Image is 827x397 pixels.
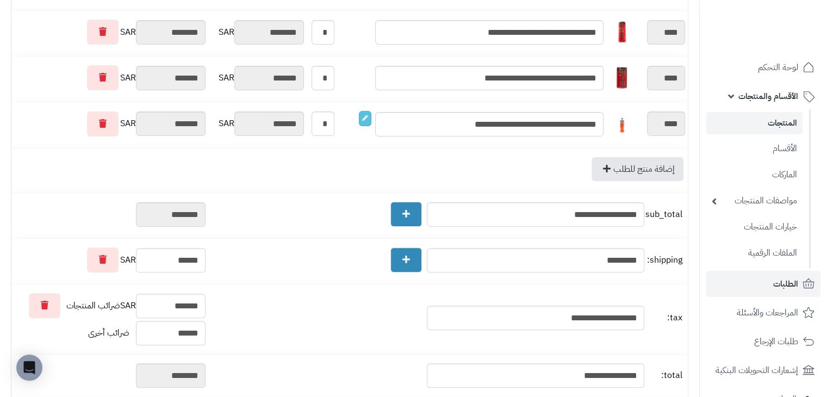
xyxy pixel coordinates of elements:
[16,355,42,381] div: Open Intercom Messenger
[88,326,129,339] span: ضرائب أخرى
[706,328,820,355] a: طلبات الإرجاع
[706,241,803,265] a: الملفات الرقمية
[706,271,820,297] a: الطلبات
[706,54,820,80] a: لوحة التحكم
[14,293,206,318] div: SAR
[706,300,820,326] a: المراجعات والأسئلة
[706,112,803,134] a: المنتجات
[753,27,817,50] img: logo-2.png
[738,89,798,104] span: الأقسام والمنتجات
[737,305,798,320] span: المراجعات والأسئلة
[758,60,798,75] span: لوحة التحكم
[14,65,206,90] div: SAR
[706,215,803,239] a: خيارات المنتجات
[211,66,304,90] div: SAR
[647,208,682,221] span: sub_total:
[706,137,803,160] a: الأقسام
[611,21,633,43] img: 1747536125-51jkufB9faL._AC_SL1000-40x40.jpg
[611,67,633,89] img: 1747536337-61lY7EtfpmL._AC_SL1500-40x40.jpg
[773,276,798,291] span: الطلبات
[211,20,304,45] div: SAR
[211,111,304,136] div: SAR
[716,363,798,378] span: إشعارات التحويلات البنكية
[66,300,120,312] span: ضرائب المنتجات
[647,254,682,266] span: shipping:
[611,114,633,136] img: 1748083430-3QnnAkQSSeCXcIM1tGUEXMxToXECjbdJ-40x40.jpg
[647,369,682,382] span: total:
[706,357,820,383] a: إشعارات التحويلات البنكية
[14,247,206,272] div: SAR
[14,111,206,137] div: SAR
[754,334,798,349] span: طلبات الإرجاع
[592,157,683,181] a: إضافة منتج للطلب
[647,312,682,324] span: tax:
[14,20,206,45] div: SAR
[706,163,803,187] a: الماركات
[706,189,803,213] a: مواصفات المنتجات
